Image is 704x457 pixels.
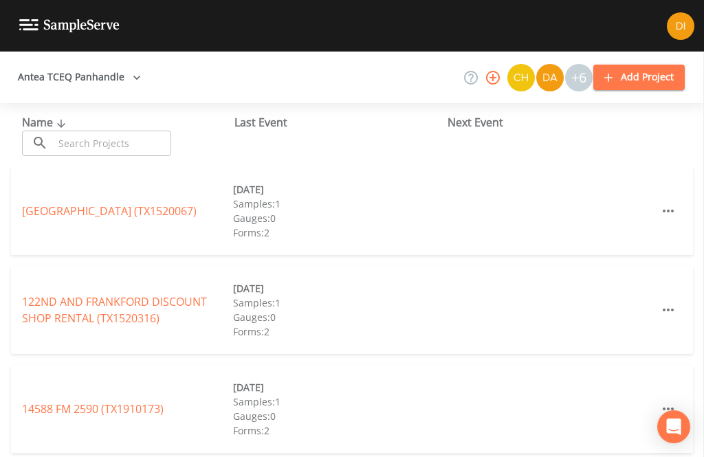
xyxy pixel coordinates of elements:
[54,131,171,156] input: Search Projects
[233,310,444,324] div: Gauges: 0
[22,203,197,219] a: [GEOGRAPHIC_DATA] (TX1520067)
[233,197,444,211] div: Samples: 1
[657,410,690,443] div: Open Intercom Messenger
[233,296,444,310] div: Samples: 1
[565,64,593,91] div: +6
[22,401,164,416] a: 14588 FM 2590 (TX1910173)
[233,281,444,296] div: [DATE]
[233,380,444,394] div: [DATE]
[233,394,444,409] div: Samples: 1
[667,12,694,40] img: b6f7871a69a950570374ce45cd4564a4
[19,19,120,32] img: logo
[233,409,444,423] div: Gauges: 0
[448,114,660,131] div: Next Event
[12,65,146,90] button: Antea TCEQ Panhandle
[233,182,444,197] div: [DATE]
[536,64,564,91] img: a84961a0472e9debc750dd08a004988d
[593,65,685,90] button: Add Project
[22,115,69,130] span: Name
[233,423,444,438] div: Forms: 2
[507,64,535,91] img: c74b8b8b1c7a9d34f67c5e0ca157ed15
[233,225,444,240] div: Forms: 2
[234,114,447,131] div: Last Event
[536,64,564,91] div: David Weber
[233,211,444,225] div: Gauges: 0
[233,324,444,339] div: Forms: 2
[507,64,536,91] div: Charles Medina
[22,294,207,326] a: 122ND AND FRANKFORD DISCOUNT SHOP RENTAL (TX1520316)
